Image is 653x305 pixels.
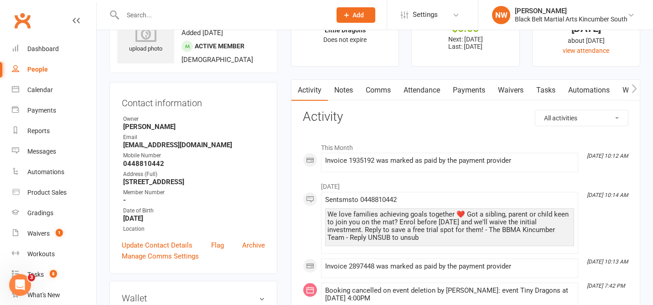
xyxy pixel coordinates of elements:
span: Add [352,11,364,19]
i: [DATE] 10:13 AM [587,258,628,265]
div: Product Sales [27,189,67,196]
div: Payments [27,107,56,114]
div: Mobile Number [123,151,265,160]
span: Does not expire [323,36,367,43]
a: Tasks [530,80,562,101]
div: Gradings [27,209,53,217]
div: Email [123,133,265,142]
h3: Activity [303,110,628,124]
a: Waivers 1 [12,223,96,244]
a: Archive [242,240,265,251]
div: We love families achieving goals together ❤️ Got a sibling, parent or child keen to join you on t... [327,211,572,242]
li: This Month [303,138,628,153]
button: Add [337,7,375,23]
div: Address (Full) [123,170,265,179]
a: Automations [562,80,616,101]
div: Location [123,225,265,233]
p: Next: [DATE] Last: [DATE] [420,36,511,50]
div: upload photo [117,24,174,54]
a: view attendance [563,47,609,54]
strong: [PERSON_NAME] [123,123,265,131]
a: Clubworx [11,9,34,32]
span: Settings [413,5,438,25]
iframe: Intercom live chat [9,274,31,296]
a: Calendar [12,80,96,100]
div: NW [492,6,510,24]
div: Waivers [27,230,50,237]
i: [DATE] 7:42 PM [587,283,625,289]
a: Attendance [397,80,446,101]
div: about [DATE] [541,36,632,46]
div: Invoice 2897448 was marked as paid by the payment provider [325,263,574,270]
div: Owner [123,115,265,124]
span: 8 [50,270,57,278]
a: Messages [12,141,96,162]
a: Product Sales [12,182,96,203]
a: Activity [291,80,328,101]
a: Comms [359,80,397,101]
a: Payments [446,80,492,101]
a: People [12,59,96,80]
div: Automations [27,168,64,176]
span: Active member [195,42,244,50]
strong: [DATE] [123,214,265,222]
a: Gradings [12,203,96,223]
div: People [27,66,48,73]
strong: [EMAIL_ADDRESS][DOMAIN_NAME] [123,141,265,149]
div: Workouts [27,250,55,258]
i: [DATE] 10:14 AM [587,192,628,198]
span: 1 [56,229,63,237]
a: Manage Comms Settings [122,251,199,262]
a: Workouts [12,244,96,264]
strong: [STREET_ADDRESS] [123,178,265,186]
time: Added [DATE] [181,29,223,37]
div: [DATE] [541,24,632,33]
div: What's New [27,291,60,299]
strong: 0448810442 [123,160,265,168]
div: Invoice 1935192 was marked as paid by the payment provider [325,157,574,165]
div: Calendar [27,86,53,93]
a: Flag [211,240,224,251]
div: Black Belt Martial Arts Kincumber South [515,15,627,23]
div: Tasks [27,271,44,278]
div: Dashboard [27,45,59,52]
a: Waivers [492,80,530,101]
div: Booking cancelled on event deletion by [PERSON_NAME]: event Tiny Dragons at [DATE] 4:00PM [325,287,574,302]
a: Notes [328,80,359,101]
h3: Wallet [122,293,265,303]
a: Dashboard [12,39,96,59]
div: [PERSON_NAME] [515,7,627,15]
span: 3 [28,274,35,281]
li: [DATE] [303,177,628,191]
span: Sent sms to 0448810442 [325,196,397,204]
div: Messages [27,148,56,155]
div: $0.00 [420,24,511,33]
strong: - [123,196,265,204]
span: [DEMOGRAPHIC_DATA] [181,56,253,64]
div: Reports [27,127,50,134]
a: Update Contact Details [122,240,192,251]
a: Automations [12,162,96,182]
a: Tasks 8 [12,264,96,285]
h3: Contact information [122,94,265,108]
input: Search... [120,9,325,21]
i: [DATE] 10:12 AM [587,153,628,159]
a: Payments [12,100,96,121]
div: Member Number [123,188,265,197]
div: Date of Birth [123,207,265,215]
a: Reports [12,121,96,141]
